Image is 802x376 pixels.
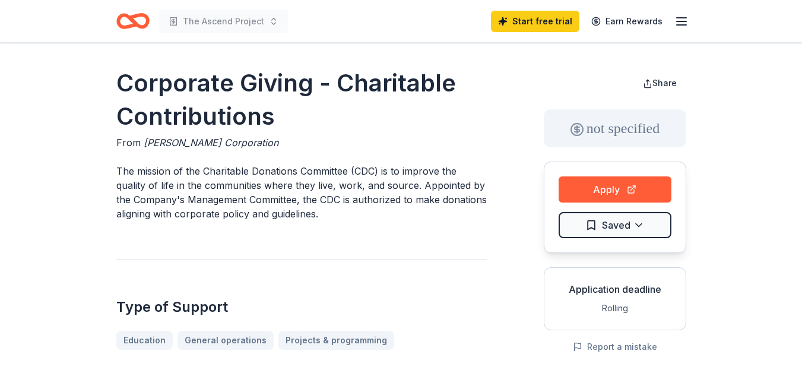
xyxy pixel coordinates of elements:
span: Share [652,78,677,88]
a: Education [116,331,173,350]
a: Home [116,7,150,35]
a: Earn Rewards [584,11,670,32]
a: Projects & programming [278,331,394,350]
button: Saved [559,212,671,238]
button: The Ascend Project [159,10,288,33]
span: The Ascend Project [183,14,264,29]
button: Apply [559,176,671,203]
button: Report a mistake [573,340,657,354]
button: Share [633,71,686,95]
span: [PERSON_NAME] Corporation [144,137,278,148]
div: Rolling [554,301,676,315]
p: The mission of the Charitable Donations Committee (CDC) is to improve the quality of life in the ... [116,164,487,221]
h2: Type of Support [116,298,487,317]
div: From [116,135,487,150]
a: Start free trial [491,11,579,32]
div: Application deadline [554,282,676,296]
a: General operations [177,331,274,350]
span: Saved [602,217,630,233]
div: not specified [544,109,686,147]
h1: Corporate Giving - Charitable Contributions [116,67,487,133]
